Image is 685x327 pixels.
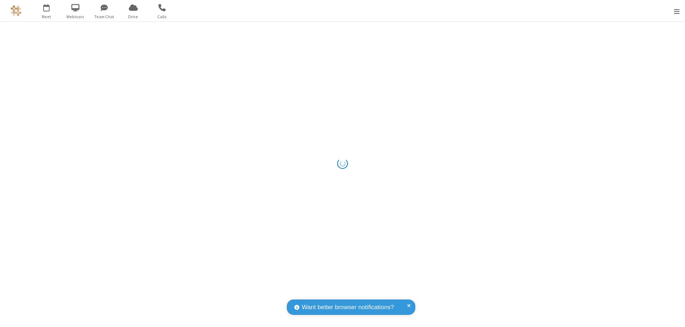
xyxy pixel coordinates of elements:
[11,5,21,16] img: QA Selenium DO NOT DELETE OR CHANGE
[302,303,394,312] span: Want better browser notifications?
[62,14,89,20] span: Webinars
[120,14,147,20] span: Drive
[33,14,60,20] span: Meet
[91,14,118,20] span: Team Chat
[149,14,176,20] span: Calls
